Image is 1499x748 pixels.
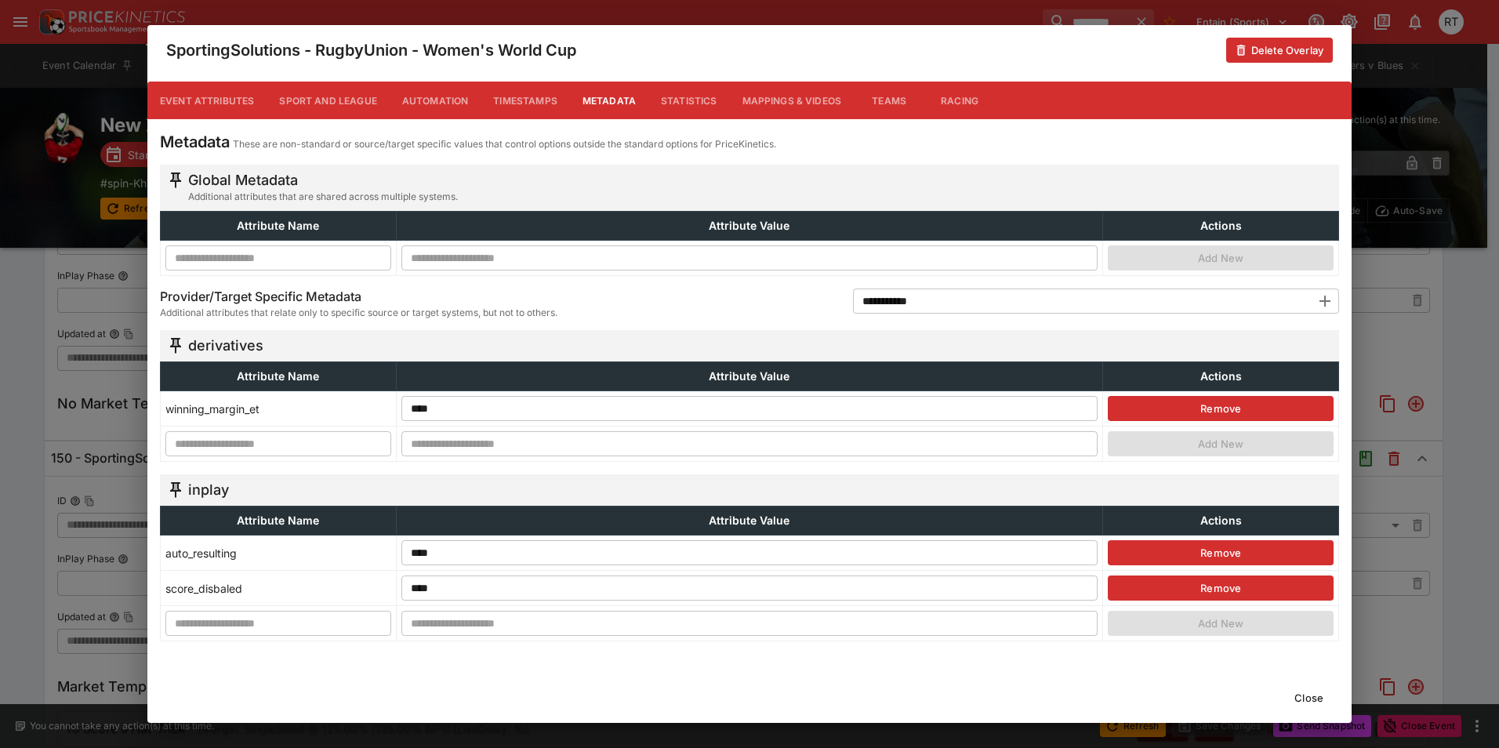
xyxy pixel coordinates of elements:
[188,171,458,189] h5: Global Metadata
[160,305,557,321] span: Additional attributes that relate only to specific source or target systems, but not to others.
[188,189,458,205] span: Additional attributes that are shared across multiple systems.
[188,336,263,354] h5: derivatives
[1226,38,1333,63] button: Delete Overlay
[166,40,576,60] h4: SportingSolutions - RugbyUnion - Women's World Cup
[1103,362,1339,391] th: Actions
[188,481,229,499] h5: inplay
[161,571,397,606] td: score_disbaled
[481,82,570,119] button: Timestamps
[160,289,557,305] h6: Provider/Target Specific Metadata
[233,136,776,152] p: These are non-standard or source/target specific values that control options outside the standard...
[1108,576,1334,601] button: Remove
[161,507,397,536] th: Attribute Name
[396,362,1103,391] th: Attribute Value
[730,82,855,119] button: Mappings & Videos
[570,82,648,119] button: Metadata
[161,391,397,427] td: winning_margin_et
[161,212,397,241] th: Attribute Name
[160,132,230,152] h4: Metadata
[147,82,267,119] button: Event Attributes
[267,82,389,119] button: Sport and League
[648,82,730,119] button: Statistics
[1108,396,1334,421] button: Remove
[390,82,481,119] button: Automation
[161,536,397,571] td: auto_resulting
[396,212,1103,241] th: Attribute Value
[1108,540,1334,565] button: Remove
[1103,212,1339,241] th: Actions
[1285,685,1333,710] button: Close
[1103,507,1339,536] th: Actions
[924,82,995,119] button: Racing
[854,82,924,119] button: Teams
[396,507,1103,536] th: Attribute Value
[161,362,397,391] th: Attribute Name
